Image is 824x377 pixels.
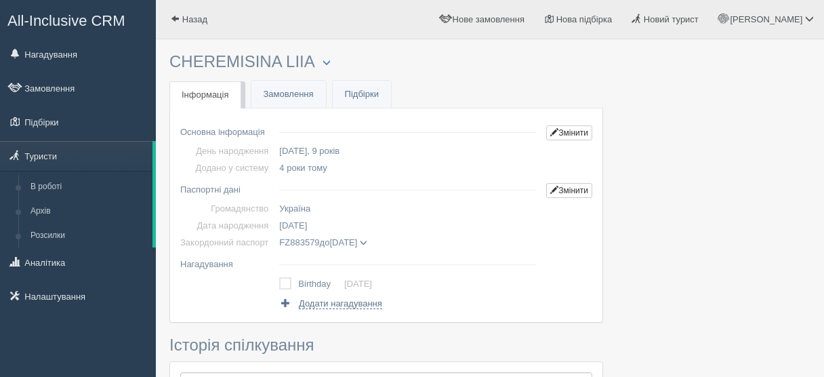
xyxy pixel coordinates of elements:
[344,279,372,289] a: [DATE]
[556,14,613,24] span: Нова підбірка
[279,237,367,247] span: до
[333,81,391,108] a: Підбірки
[169,336,603,354] h3: Історія спілкування
[180,142,274,159] td: День народження
[169,53,603,71] h3: CHEREMISINA LIIA
[730,14,802,24] span: [PERSON_NAME]
[7,12,125,29] span: All-Inclusive CRM
[182,90,229,100] span: Інформація
[24,175,152,199] a: В роботі
[329,237,357,247] span: [DATE]
[180,119,274,142] td: Основна інформація
[251,81,326,108] a: Замовлення
[644,14,699,24] span: Новий турист
[180,217,274,234] td: Дата народження
[180,176,274,200] td: Паспортні дані
[1,1,155,38] a: All-Inclusive CRM
[180,251,274,273] td: Нагадування
[546,183,592,198] a: Змінити
[279,237,319,247] span: FZ883579
[299,298,382,309] span: Додати нагадування
[180,234,274,251] td: Закордонний паспорт
[274,142,541,159] td: [DATE], 9 років
[180,159,274,176] td: Додано у систему
[279,220,307,231] span: [DATE]
[453,14,524,24] span: Нове замовлення
[279,163,327,173] span: 4 роки тому
[24,199,152,224] a: Архів
[182,14,207,24] span: Назад
[169,81,241,109] a: Інформація
[24,224,152,248] a: Розсилки
[546,125,592,140] a: Змінити
[279,297,382,310] a: Додати нагадування
[274,200,541,217] td: Україна
[298,275,344,294] td: Birthday
[180,200,274,217] td: Громадянство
